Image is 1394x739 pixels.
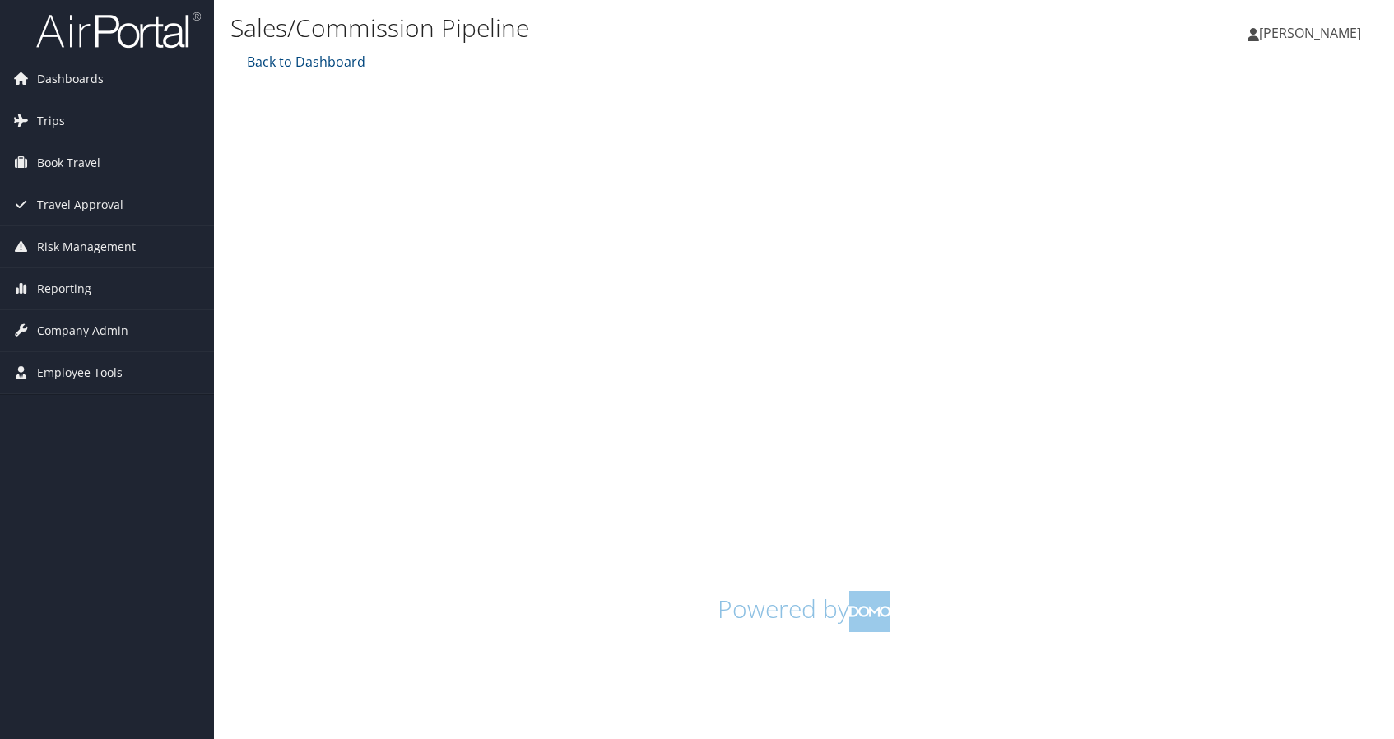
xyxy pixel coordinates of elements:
[37,58,104,100] span: Dashboards
[37,310,128,351] span: Company Admin
[37,142,100,184] span: Book Travel
[230,11,995,45] h1: Sales/Commission Pipeline
[37,184,123,225] span: Travel Approval
[37,352,123,393] span: Employee Tools
[243,53,365,71] a: Back to Dashboard
[1248,8,1378,58] a: [PERSON_NAME]
[37,100,65,142] span: Trips
[36,11,201,49] img: airportal-logo.png
[243,591,1365,632] h1: Powered by
[1259,24,1361,42] span: [PERSON_NAME]
[849,591,890,632] img: domo-logo.png
[37,226,136,267] span: Risk Management
[37,268,91,309] span: Reporting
